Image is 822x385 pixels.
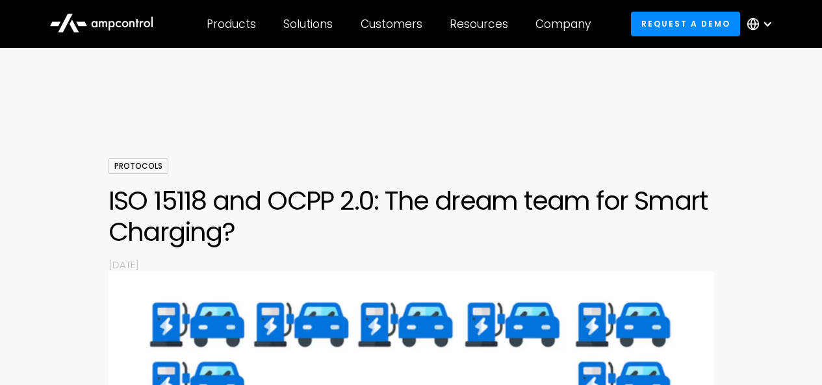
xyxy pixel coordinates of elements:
div: Products [207,17,256,31]
div: Resources [450,17,508,31]
div: Company [535,17,591,31]
div: Customers [361,17,422,31]
h1: ISO 15118 and OCPP 2.0: The dream team for Smart Charging? [109,185,714,247]
div: Solutions [283,17,333,31]
a: Request a demo [631,12,740,36]
p: [DATE] [109,258,714,271]
div: Protocols [109,158,168,174]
